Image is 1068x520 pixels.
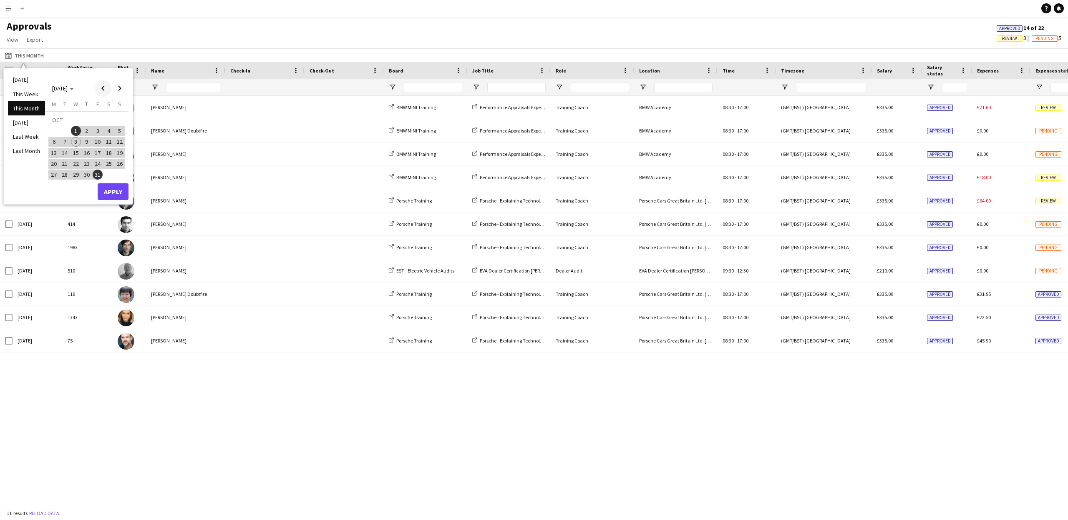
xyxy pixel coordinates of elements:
[60,148,70,158] span: 14
[146,189,225,212] div: [PERSON_NAME]
[8,72,45,87] li: [DATE]
[49,81,77,96] button: Choose month and year
[115,159,125,169] span: 26
[877,151,893,157] span: £335.00
[480,314,570,320] span: Porsche - Explaining Technology Effectively
[396,337,432,344] span: Porsche Training
[737,267,748,274] span: 12:30
[977,221,988,227] span: £0.00
[118,240,134,256] img: Steve Walker-Arends
[146,96,225,119] div: [PERSON_NAME]
[723,127,734,134] span: 08:30
[480,127,582,134] span: Performance Appraisals Experienced Managers 2
[92,147,103,158] button: 17-10-2025
[81,169,92,180] button: 30-10-2025
[877,244,893,250] span: £335.00
[104,159,114,169] span: 25
[52,100,56,108] span: M
[634,306,718,329] div: Porsche Cars Great Britain Ltd. [STREET_ADDRESS]
[472,337,570,344] a: Porsche - Explaining Technology Effectively
[146,329,225,352] div: [PERSON_NAME]
[107,100,111,108] span: S
[81,136,92,147] button: 09-10-2025
[118,333,134,350] img: Luke Harris
[114,158,125,169] button: 26-10-2025
[389,104,436,110] a: BMW MINI Training
[556,67,566,74] span: Role
[8,130,45,144] li: Last Week
[735,267,736,274] span: -
[71,158,81,169] button: 22-10-2025
[93,148,103,158] span: 17
[480,104,582,110] span: Performance Appraisals Experienced Managers 2
[103,136,114,147] button: 11-10-2025
[634,142,718,165] div: BMW Academy
[49,170,59,180] span: 27
[723,221,734,227] span: 08:30
[634,236,718,259] div: Porsche Cars Great Britain Ltd. [STREET_ADDRESS]
[480,151,582,157] span: Performance Appraisals Experienced Managers 2
[634,119,718,142] div: BMW Academy
[997,24,1044,32] span: 14 of 22
[98,183,128,200] button: Apply
[735,127,736,134] span: -
[23,34,46,45] a: Export
[73,100,78,108] span: W
[942,82,967,92] input: Salary status Filter Input
[396,151,436,157] span: BMW MINI Training
[877,267,893,274] span: £210.00
[71,125,81,136] button: 01-10-2025
[81,158,92,169] button: 23-10-2025
[389,337,432,344] a: Porsche Training
[396,314,432,320] span: Porsche Training
[472,67,494,74] span: Job Title
[28,509,61,518] button: Reload data
[1035,128,1061,134] span: Pending
[151,83,159,91] button: Open Filter Menu
[735,244,736,250] span: -
[63,236,113,259] div: 1983
[389,151,436,157] a: BMW MINI Training
[735,291,736,297] span: -
[389,83,396,91] button: Open Filter Menu
[389,221,432,227] a: Porsche Training
[104,137,114,147] span: 11
[634,329,718,352] div: Porsche Cars Great Britain Ltd. [STREET_ADDRESS]
[551,259,634,282] div: Dealer Audit
[103,147,114,158] button: 18-10-2025
[71,147,81,158] button: 15-10-2025
[877,67,892,74] span: Salary
[82,126,92,136] span: 2
[556,83,563,91] button: Open Filter Menu
[776,142,872,165] div: (GMT/BST) [GEOGRAPHIC_DATA]
[1035,268,1061,274] span: Pending
[59,158,70,169] button: 21-10-2025
[776,96,872,119] div: (GMT/BST) [GEOGRAPHIC_DATA]
[927,245,953,251] span: Approved
[92,169,103,180] button: 31-10-2025
[13,282,63,305] div: [DATE]
[472,221,570,227] a: Porsche - Explaining Technology Effectively
[151,67,164,74] span: Name
[927,151,953,157] span: Approved
[735,174,736,180] span: -
[877,221,893,227] span: £335.00
[59,169,70,180] button: 28-10-2025
[96,100,99,108] span: F
[781,67,804,74] span: Timezone
[71,126,81,136] span: 1
[92,158,103,169] button: 24-10-2025
[48,169,59,180] button: 27-10-2025
[8,144,45,158] li: Last Month
[3,34,22,45] a: View
[115,148,125,158] span: 19
[472,267,703,274] a: EVA Dealer Certification [PERSON_NAME] Commercials Volkswagen Aberdeen AB21 7GJ 071025 @ 9.30am
[1032,34,1061,42] span: 5
[571,82,629,92] input: Role Filter Input
[480,197,570,204] span: Porsche - Explaining Technology Effectively
[146,166,225,189] div: [PERSON_NAME]
[82,159,92,169] span: 23
[1035,83,1043,91] button: Open Filter Menu
[404,82,462,92] input: Board Filter Input
[927,128,953,134] span: Approved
